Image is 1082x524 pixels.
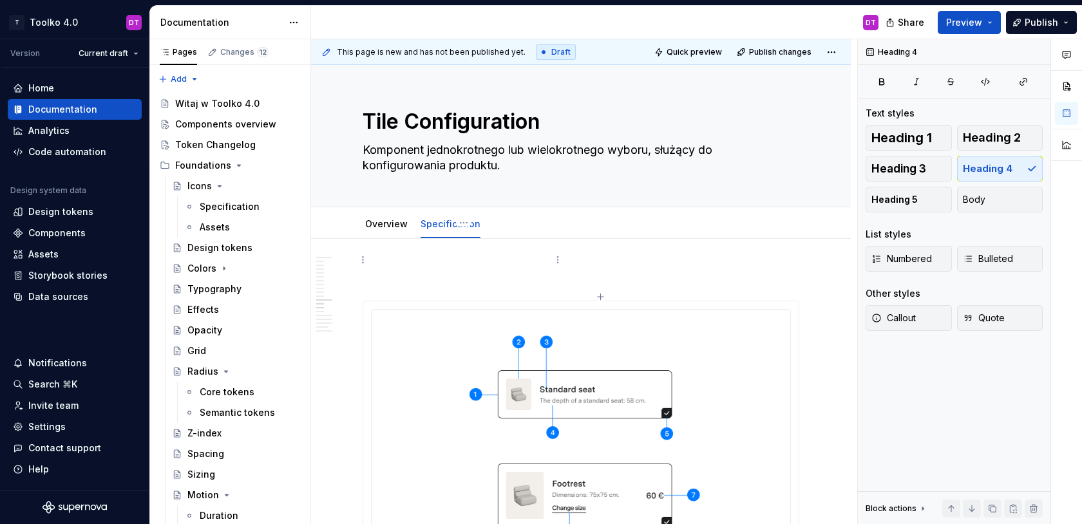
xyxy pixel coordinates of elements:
a: Motion [167,485,305,505]
a: Grid [167,341,305,361]
div: Effects [187,303,219,316]
div: Opacity [187,324,222,337]
button: Share [879,11,933,34]
button: Contact support [8,438,142,458]
button: Heading 2 [957,125,1043,151]
button: TToolko 4.0DT [3,8,147,36]
span: Draft [551,47,571,57]
a: Analytics [8,120,142,141]
a: Icons [167,176,305,196]
a: Components [8,223,142,243]
div: Z-index [187,427,222,440]
span: Preview [946,16,982,29]
a: Code automation [8,142,142,162]
div: Components overview [175,118,276,131]
a: Spacing [167,444,305,464]
span: Heading 5 [871,193,918,206]
span: Publish [1025,16,1058,29]
div: Code automation [28,145,106,158]
div: Assets [200,221,230,234]
div: Documentation [28,103,97,116]
div: List styles [866,228,911,241]
a: Token Changelog [155,135,305,155]
a: Effects [167,299,305,320]
button: Publish changes [733,43,817,61]
div: Analytics [28,124,70,137]
div: Block actions [866,503,916,514]
a: Design tokens [167,238,305,258]
div: Documentation [160,16,282,29]
span: Quote [963,312,1005,324]
a: Z-index [167,423,305,444]
div: Invite team [28,399,79,412]
div: Witaj w Toolko 4.0 [175,97,260,110]
button: Preview [938,11,1001,34]
div: Semantic tokens [200,406,275,419]
div: Core tokens [200,386,254,398]
div: Toolko 4.0 [30,16,78,29]
button: Notifications [8,353,142,373]
div: DT [129,17,139,28]
a: Invite team [8,395,142,416]
a: Colors [167,258,305,279]
div: Changes [220,47,269,57]
div: Text styles [866,107,915,120]
a: Specification [179,196,305,217]
a: Core tokens [179,382,305,402]
div: DT [866,17,876,28]
div: Notifications [28,357,87,370]
span: Callout [871,312,916,324]
button: Quote [957,305,1043,331]
div: Design tokens [28,205,93,218]
span: Share [898,16,924,29]
div: Version [10,48,40,59]
span: Heading 1 [871,131,932,144]
button: Body [957,187,1043,212]
svg: Supernova Logo [43,501,107,514]
span: Publish changes [749,47,811,57]
div: Grid [187,344,206,357]
span: Numbered [871,252,932,265]
div: Specification [415,210,486,237]
div: T [9,15,24,30]
span: This page is new and has not been published yet. [337,47,526,57]
div: Foundations [155,155,305,176]
div: Other styles [866,287,920,300]
a: Overview [365,218,408,229]
div: Search ⌘K [28,378,77,391]
div: Token Changelog [175,138,256,151]
div: Sizing [187,468,215,481]
a: Opacity [167,320,305,341]
div: Icons [187,180,212,192]
div: Spacing [187,447,224,460]
textarea: Komponent jednokrotnego lub wielokrotnego wyboru, służący do konfigurowania produktu. [360,140,797,176]
div: Assets [28,248,59,261]
div: Settings [28,420,66,433]
a: Storybook stories [8,265,142,286]
div: Storybook stories [28,269,108,282]
a: Semantic tokens [179,402,305,423]
div: Colors [187,262,216,275]
div: Block actions [866,500,928,518]
span: 12 [257,47,269,57]
a: Components overview [155,114,305,135]
span: Bulleted [963,252,1013,265]
a: Data sources [8,286,142,307]
button: Help [8,459,142,480]
div: Radius [187,365,218,378]
div: Duration [200,509,238,522]
button: Numbered [866,246,952,272]
a: Documentation [8,99,142,120]
span: Current draft [79,48,128,59]
button: Bulleted [957,246,1043,272]
div: Home [28,82,54,95]
button: Quick preview [650,43,728,61]
a: Assets [8,244,142,265]
a: Radius [167,361,305,382]
a: Home [8,78,142,98]
div: Motion [187,489,219,501]
div: Overview [360,210,413,237]
button: Current draft [73,44,144,62]
a: Typography [167,279,305,299]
